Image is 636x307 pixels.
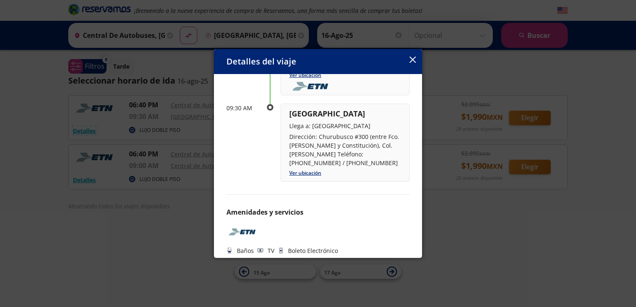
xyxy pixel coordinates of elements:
p: Amenidades y servicios [226,207,410,217]
p: Baños [237,246,254,255]
p: Llega a: [GEOGRAPHIC_DATA] [289,121,401,130]
a: Ver ubicación [289,169,321,176]
p: [GEOGRAPHIC_DATA] [289,108,401,119]
img: foobar2.png [289,82,334,91]
p: Dirección: Churubusco #300 (entre Fco. [PERSON_NAME] y Constitución), Col. [PERSON_NAME] Teléfono... [289,132,401,167]
a: Ver ubicación [289,72,321,79]
p: 09:30 AM [226,104,260,112]
p: TV [268,246,274,255]
p: Detalles del viaje [226,55,296,68]
p: Boleto Electrónico [288,246,338,255]
img: ETN [226,225,260,238]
